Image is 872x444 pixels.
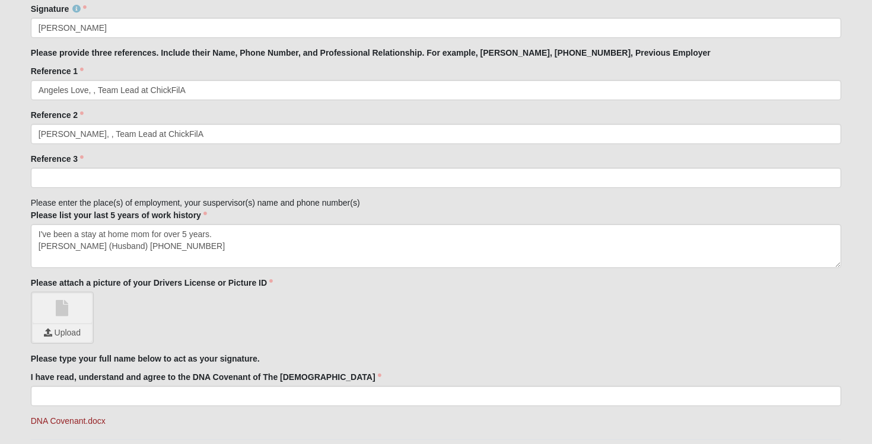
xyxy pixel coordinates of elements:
[31,109,84,121] label: Reference 2
[31,153,84,165] label: Reference 3
[31,65,84,77] label: Reference 1
[31,371,381,383] label: I have read, understand and agree to the DNA Covenant of The [DEMOGRAPHIC_DATA]
[31,277,273,289] label: Please attach a picture of your Drivers License or Picture ID
[31,209,207,221] label: Please list your last 5 years of work history
[31,3,87,15] label: Signature
[31,354,260,363] strong: Please type your full name below to act as your signature.
[31,48,711,58] strong: Please provide three references. Include their Name, Phone Number, and Professional Relationship....
[31,416,106,426] a: DNA Covenant.docx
